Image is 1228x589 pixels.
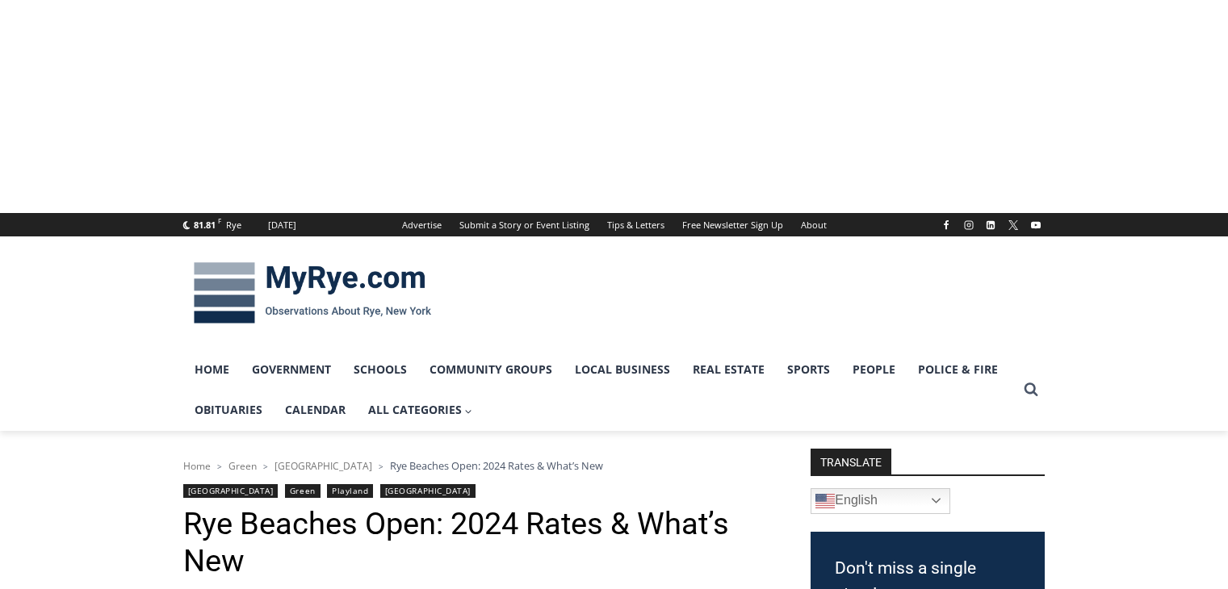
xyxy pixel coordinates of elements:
a: Schools [342,349,418,390]
a: Real Estate [681,349,776,390]
a: [GEOGRAPHIC_DATA] [380,484,476,498]
a: X [1004,215,1023,235]
a: Green [228,459,257,473]
a: Tips & Letters [598,213,673,236]
a: Instagram [959,215,979,235]
span: > [263,461,268,472]
nav: Primary Navigation [183,349,1016,431]
a: English [811,488,950,514]
span: > [217,461,222,472]
a: Facebook [937,215,956,235]
a: Free Newsletter Sign Up [673,213,792,236]
div: [DATE] [268,218,296,232]
span: > [379,461,383,472]
a: [GEOGRAPHIC_DATA] [183,484,279,498]
a: [GEOGRAPHIC_DATA] [275,459,372,473]
a: Local Business [564,349,681,390]
nav: Breadcrumbs [183,457,769,474]
span: 81.81 [194,219,216,231]
div: Rye [226,218,241,232]
a: Green [285,484,321,498]
a: Home [183,349,241,390]
a: Sports [776,349,841,390]
a: Community Groups [418,349,564,390]
span: All Categories [368,401,473,419]
span: F [218,216,221,225]
a: Calendar [274,390,357,430]
a: Playland [327,484,373,498]
a: Police & Fire [907,349,1009,390]
button: View Search Form [1016,375,1046,404]
a: All Categories [357,390,484,430]
a: Government [241,349,342,390]
h1: Rye Beaches Open: 2024 Rates & What’s New [183,506,769,579]
a: YouTube [1026,215,1046,235]
img: en [815,491,835,511]
a: Submit a Story or Event Listing [451,213,598,236]
a: Home [183,459,211,473]
a: Linkedin [981,215,1000,235]
a: Advertise [393,213,451,236]
a: People [841,349,907,390]
a: About [792,213,836,236]
a: Obituaries [183,390,274,430]
span: Rye Beaches Open: 2024 Rates & What’s New [390,458,603,473]
nav: Secondary Navigation [393,213,836,236]
strong: TRANSLATE [811,449,891,474]
img: MyRye.com [183,251,442,335]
